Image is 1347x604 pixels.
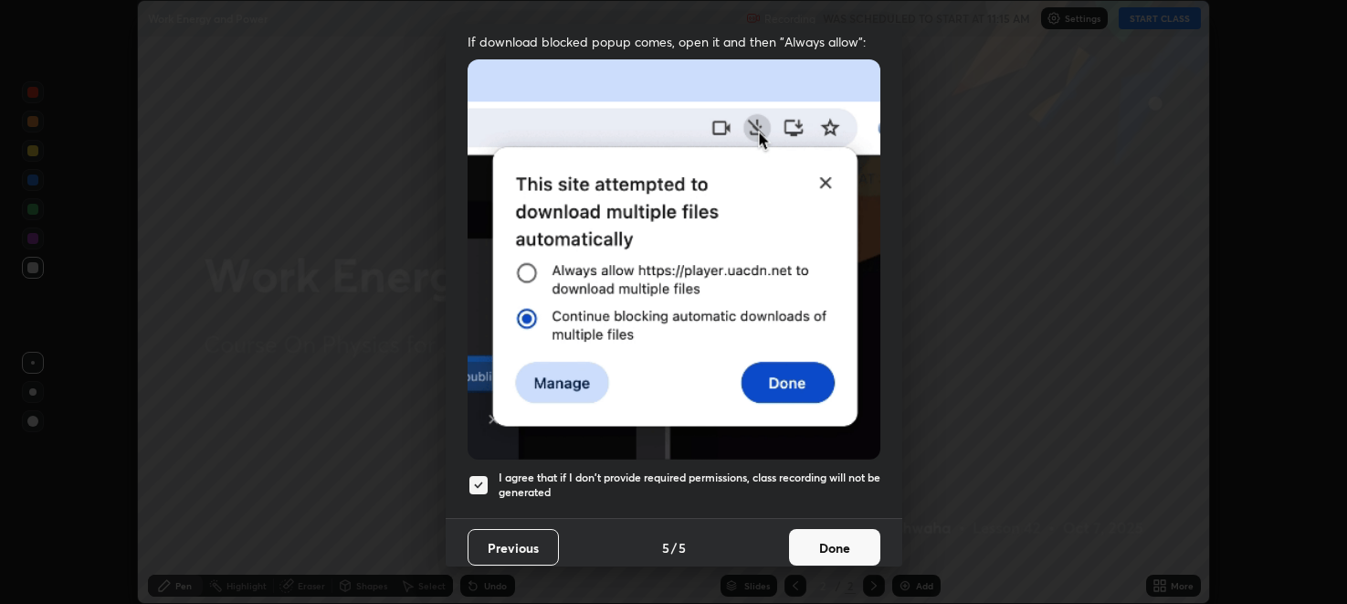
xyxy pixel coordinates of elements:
h4: 5 [662,538,669,557]
h4: 5 [679,538,686,557]
img: downloads-permission-blocked.gif [468,59,880,459]
button: Previous [468,529,559,566]
h4: / [671,538,677,557]
button: Done [789,529,880,566]
span: If download blocked popup comes, open it and then "Always allow": [468,33,880,50]
h5: I agree that if I don't provide required permissions, class recording will not be generated [499,471,880,499]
